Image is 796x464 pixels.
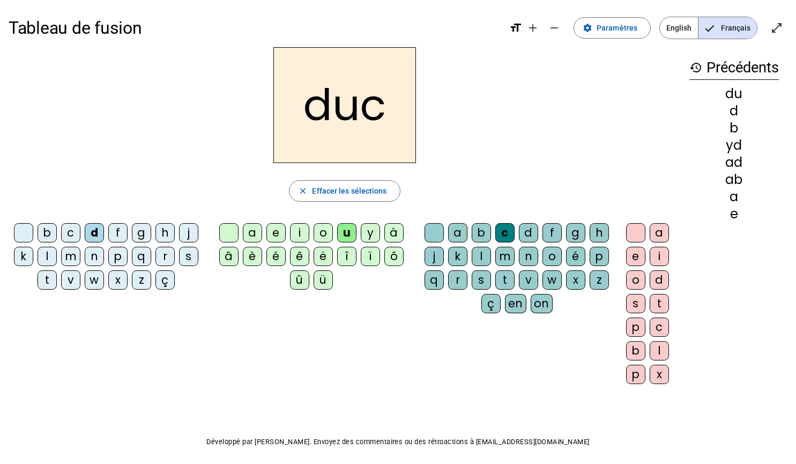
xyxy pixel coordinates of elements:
[448,247,467,266] div: k
[179,223,198,242] div: j
[219,247,239,266] div: â
[337,247,356,266] div: î
[108,223,128,242] div: f
[689,156,779,169] div: ad
[597,21,637,34] span: Paramètres
[698,17,757,39] span: Français
[542,223,562,242] div: f
[542,270,562,290] div: w
[132,223,151,242] div: g
[626,318,645,337] div: p
[650,318,669,337] div: c
[384,247,404,266] div: ô
[650,341,669,360] div: l
[519,223,538,242] div: d
[650,365,669,384] div: x
[566,223,585,242] div: g
[155,270,175,290] div: ç
[650,294,669,313] div: t
[650,247,669,266] div: i
[298,186,308,196] mat-icon: close
[266,247,286,266] div: é
[544,17,565,39] button: Diminuer la taille de la police
[689,208,779,220] div: e
[337,223,356,242] div: u
[626,365,645,384] div: p
[85,270,104,290] div: w
[155,247,175,266] div: r
[132,270,151,290] div: z
[542,247,562,266] div: o
[689,173,779,186] div: ab
[266,223,286,242] div: e
[650,270,669,290] div: d
[689,105,779,117] div: d
[290,247,309,266] div: ê
[314,270,333,290] div: ü
[132,247,151,266] div: q
[9,11,501,45] h1: Tableau de fusion
[38,247,57,266] div: l
[361,247,380,266] div: ï
[312,185,386,197] span: Effacer les sélections
[509,21,522,34] mat-icon: format_size
[243,223,262,242] div: a
[689,190,779,203] div: a
[9,436,787,448] p: Développé par [PERSON_NAME]. Envoyez des commentaires ou des rétroactions à [EMAIL_ADDRESS][DOMAI...
[626,341,645,360] div: b
[61,270,80,290] div: v
[659,17,757,39] mat-button-toggle-group: Language selection
[85,247,104,266] div: n
[61,247,80,266] div: m
[38,223,57,242] div: b
[566,247,585,266] div: é
[526,21,539,34] mat-icon: add
[314,223,333,242] div: o
[519,247,538,266] div: n
[425,247,444,266] div: j
[61,223,80,242] div: c
[14,247,33,266] div: k
[626,270,645,290] div: o
[566,270,585,290] div: x
[448,270,467,290] div: r
[108,247,128,266] div: p
[689,56,779,80] h3: Précédents
[590,270,609,290] div: z
[361,223,380,242] div: y
[425,270,444,290] div: q
[590,223,609,242] div: h
[179,247,198,266] div: s
[155,223,175,242] div: h
[770,21,783,34] mat-icon: open_in_full
[290,223,309,242] div: i
[505,294,526,313] div: en
[290,270,309,290] div: û
[590,247,609,266] div: p
[531,294,553,313] div: on
[448,223,467,242] div: a
[660,17,698,39] span: English
[472,270,491,290] div: s
[583,23,592,33] mat-icon: settings
[626,294,645,313] div: s
[574,17,651,39] button: Paramètres
[481,294,501,313] div: ç
[650,223,669,242] div: a
[548,21,561,34] mat-icon: remove
[273,47,416,163] h2: duc
[289,180,400,202] button: Effacer les sélections
[495,223,515,242] div: c
[314,247,333,266] div: ë
[689,61,702,74] mat-icon: history
[108,270,128,290] div: x
[519,270,538,290] div: v
[495,270,515,290] div: t
[495,247,515,266] div: m
[38,270,57,290] div: t
[689,122,779,135] div: b
[689,139,779,152] div: yd
[85,223,104,242] div: d
[766,17,787,39] button: Entrer en plein écran
[243,247,262,266] div: è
